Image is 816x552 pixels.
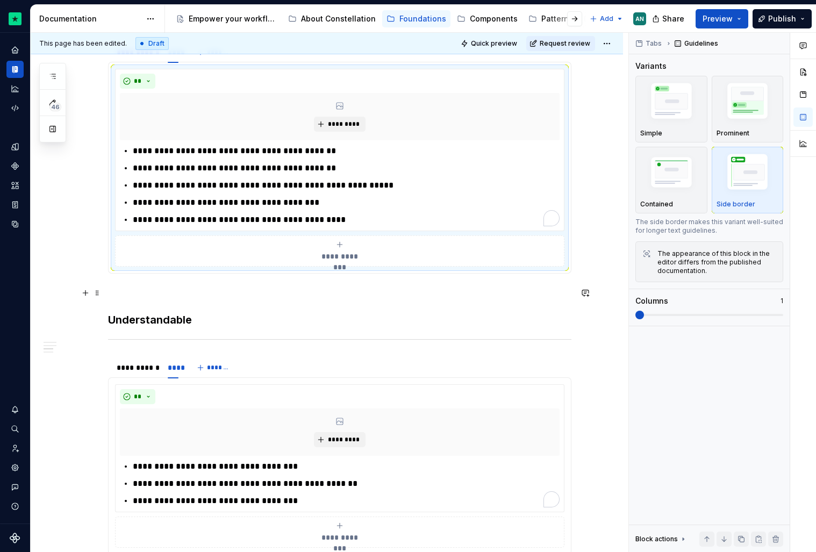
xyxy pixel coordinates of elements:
button: Search ⌘K [6,420,24,438]
button: placeholderSide border [712,147,784,213]
div: About Constellation [301,13,376,24]
p: Simple [640,129,662,138]
div: To enrich screen reader interactions, please activate Accessibility in Grammarly extension settings [120,460,560,507]
div: The side border makes this variant well-suited for longer text guidelines. [635,218,783,235]
button: Contact support [6,478,24,496]
svg: Supernova Logo [10,533,20,543]
div: ****** ****To enrich screen reader interactions, please activate Accessibility in Grammarly exten... [115,69,564,231]
a: Foundations [382,10,450,27]
div: Draft [135,37,169,50]
button: Add [586,11,627,26]
button: Tabs [632,36,667,51]
span: Quick preview [471,39,517,48]
a: Design tokens [6,138,24,155]
img: placeholder [640,80,703,126]
button: Quick preview [457,36,522,51]
a: Assets [6,177,24,194]
p: Side border [717,200,755,209]
h3: Understandable [108,312,571,327]
span: This page has been edited. [39,39,127,48]
div: Page tree [171,8,584,30]
div: Columns [635,296,668,306]
a: Storybook stories [6,196,24,213]
a: Patterns [524,10,577,27]
div: Empower your workflow. Build incredible experiences. [189,13,277,24]
img: placeholder [640,153,703,195]
button: Share [647,9,691,28]
span: Request review [540,39,590,48]
div: Block actions [635,532,688,547]
a: Data sources [6,216,24,233]
a: Invite team [6,440,24,457]
span: Preview [703,13,733,24]
button: placeholderContained [635,147,707,213]
div: Foundations [399,13,446,24]
a: Components [6,157,24,175]
img: d602db7a-5e75-4dfe-a0a4-4b8163c7bad2.png [9,12,22,25]
div: Documentation [39,13,141,24]
img: placeholder [717,80,779,126]
button: Notifications [6,401,24,418]
a: Documentation [6,61,24,78]
a: Settings [6,459,24,476]
a: About Constellation [284,10,380,27]
div: Block actions [635,535,678,543]
div: AN [635,15,644,23]
p: Prominent [717,129,749,138]
button: Publish [753,9,812,28]
a: Code automation [6,99,24,117]
span: Share [662,13,684,24]
div: To enrich screen reader interactions, please activate Accessibility in Grammarly extension settings [120,145,560,226]
section-item: list [115,69,564,267]
img: placeholder [717,150,779,197]
span: 46 [49,103,61,111]
div: Patterns [541,13,573,24]
a: Components [453,10,522,27]
button: placeholderProminent [712,76,784,142]
span: Add [600,15,613,23]
div: ****** ****To enrich screen reader interactions, please activate Accessibility in Grammarly exten... [115,384,564,512]
button: Preview [696,9,748,28]
span: Tabs [646,39,662,48]
p: Contained [640,200,673,209]
p: 1 [781,297,783,305]
a: Empower your workflow. Build incredible experiences. [171,10,282,27]
div: The appearance of this block in the editor differs from the published documentation. [657,249,776,275]
div: Components [470,13,518,24]
span: Publish [768,13,796,24]
a: Analytics [6,80,24,97]
a: Home [6,41,24,59]
button: placeholderSimple [635,76,707,142]
section-item: list [115,384,564,548]
button: Request review [526,36,595,51]
div: Variants [635,61,667,71]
